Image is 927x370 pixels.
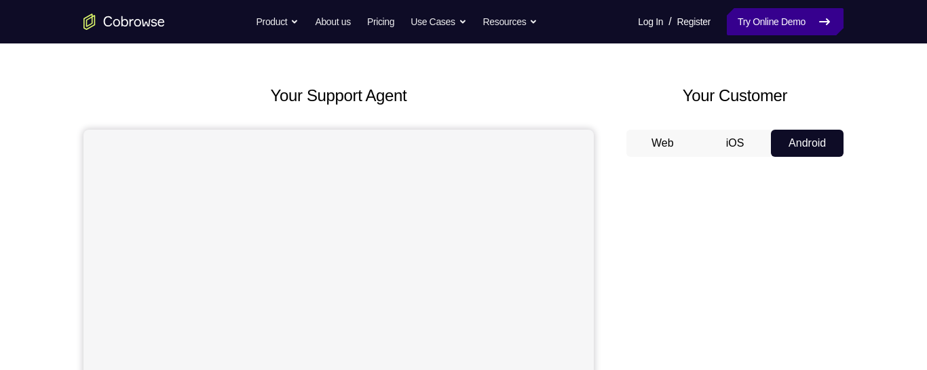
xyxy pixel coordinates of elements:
a: Pricing [367,8,394,35]
a: Register [677,8,711,35]
a: Log In [638,8,663,35]
a: Go to the home page [83,14,165,30]
a: About us [315,8,350,35]
a: Try Online Demo [727,8,844,35]
span: / [668,14,671,30]
h2: Your Support Agent [83,84,594,108]
h2: Your Customer [626,84,844,108]
button: Web [626,130,699,157]
button: Android [771,130,844,157]
button: Product [257,8,299,35]
button: Use Cases [411,8,466,35]
button: Resources [483,8,538,35]
button: iOS [699,130,772,157]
